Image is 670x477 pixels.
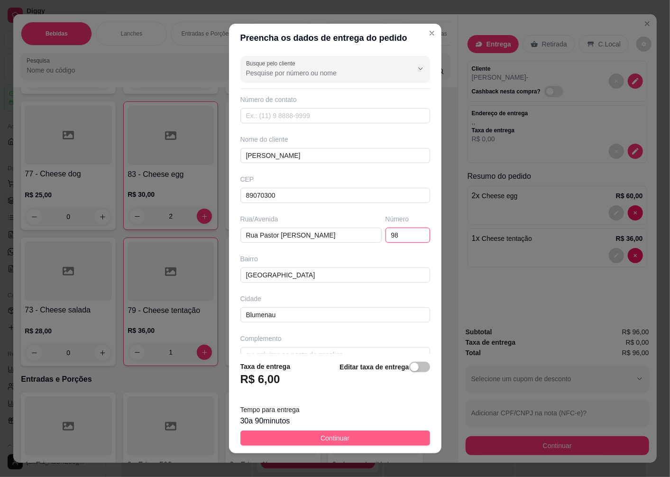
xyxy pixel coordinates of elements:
strong: Taxa de entrega [240,363,291,370]
div: Número [385,214,430,224]
input: Ex.: Rua Oscar Freire [240,228,382,243]
div: 30 a 90 minutos [240,415,430,427]
input: Ex.: (11) 9 8888-9999 [240,108,430,123]
input: ex: próximo ao posto de gasolina [240,347,430,362]
input: Ex.: 44 [385,228,430,243]
span: Continuar [321,433,349,443]
button: Close [424,26,440,41]
label: Busque pelo cliente [246,59,299,67]
div: CEP [240,174,430,184]
div: Rua/Avenida [240,214,382,224]
header: Preencha os dados de entrega do pedido [229,24,441,52]
input: Busque pelo cliente [246,68,398,78]
div: Nome do cliente [240,135,430,144]
input: Ex.: Bairro Jardim [240,267,430,283]
div: Complemento [240,334,430,343]
input: Ex.: João da Silva [240,148,430,163]
div: Número de contato [240,95,430,104]
h3: R$ 6,00 [240,372,280,387]
button: Continuar [240,431,430,446]
span: Tempo para entrega [240,406,300,413]
div: Cidade [240,294,430,303]
strong: Editar taxa de entrega [340,363,409,371]
div: Bairro [240,254,430,264]
button: Show suggestions [413,61,428,76]
input: Ex.: Santo André [240,307,430,322]
input: Ex.: 00000-000 [240,188,430,203]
